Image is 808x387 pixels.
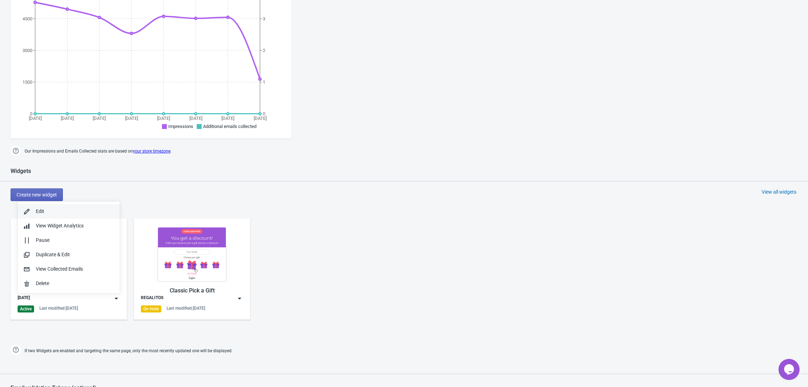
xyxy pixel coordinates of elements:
[18,219,120,233] button: View Widget Analytics
[22,79,32,85] tspan: 1500
[167,305,205,311] div: Last modified: [DATE]
[18,262,120,276] button: View Collected Emails
[18,204,120,219] button: Edit
[29,116,42,121] tspan: [DATE]
[39,305,78,311] div: Last modified: [DATE]
[141,305,161,312] div: On Hold
[141,286,243,295] div: Classic Pick a Gift
[36,265,114,273] div: View Collected Emails
[263,48,265,53] tspan: 2
[141,295,163,302] div: REGALITOS
[36,237,114,244] div: Pause
[36,208,114,215] div: Edit
[11,188,63,201] button: Create new widget
[157,116,170,121] tspan: [DATE]
[17,192,57,198] span: Create new widget
[203,124,256,129] span: Additional emails collected
[30,111,32,116] tspan: 0
[36,280,114,287] div: Delete
[25,345,233,357] span: If two Widgets are enabled and targeting the same page, only the most recently updated one will b...
[18,247,120,262] button: Duplicate & Edit
[263,111,265,116] tspan: 0
[18,305,34,312] div: Active
[36,251,114,258] div: Duplicate & Edit
[263,16,265,21] tspan: 3
[221,116,234,121] tspan: [DATE]
[11,146,21,156] img: help.png
[189,116,202,121] tspan: [DATE]
[133,149,170,154] a: your store timezone
[22,16,32,21] tspan: 4500
[18,295,30,302] div: [DATE]
[236,295,243,302] img: dropdown.png
[778,359,801,380] iframe: chat widget
[25,146,171,157] span: Our Impressions and Emails Collected stats are based on .
[61,116,74,121] tspan: [DATE]
[22,48,32,53] tspan: 3000
[11,344,21,355] img: help.png
[18,233,120,247] button: Pause
[125,116,138,121] tspan: [DATE]
[36,223,84,228] span: View Widget Analytics
[762,188,796,195] div: View all widgets
[263,79,265,85] tspan: 1
[18,276,120,291] button: Delete
[168,124,193,129] span: Impressions
[141,226,243,283] img: gift_game.jpg
[254,116,267,121] tspan: [DATE]
[113,295,120,302] img: dropdown.png
[93,116,106,121] tspan: [DATE]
